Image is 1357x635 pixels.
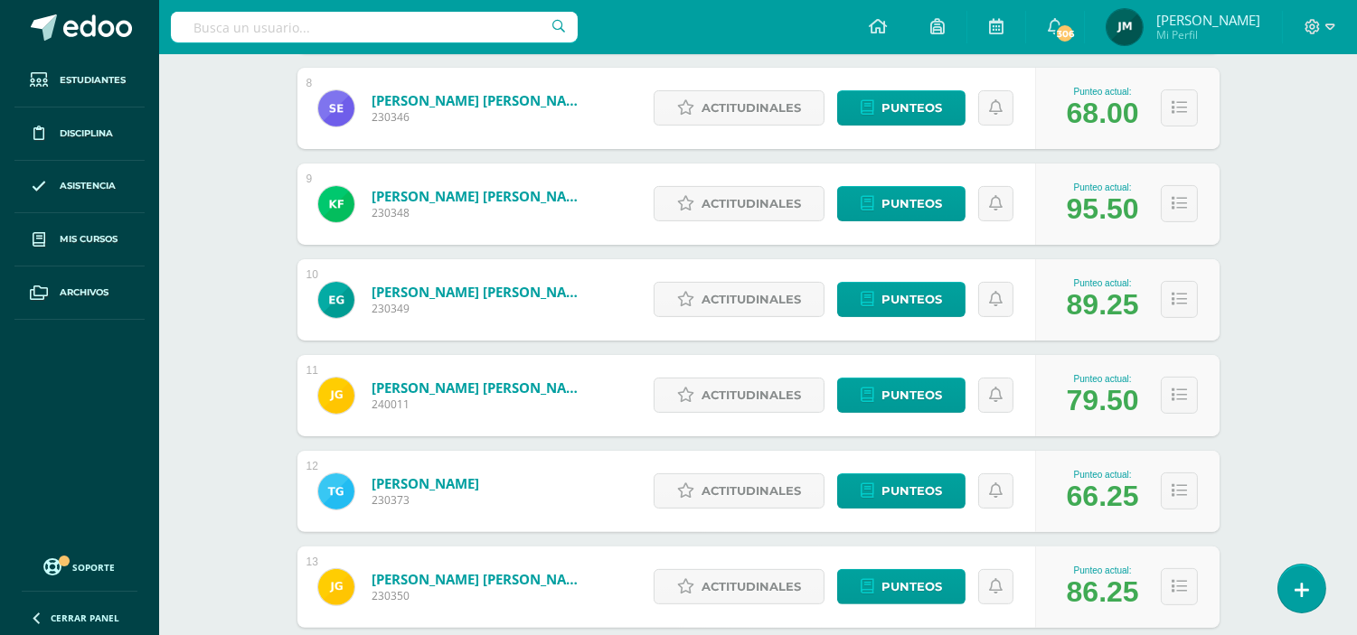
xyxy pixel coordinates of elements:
div: Punteo actual: [1067,87,1139,97]
div: 13 [306,556,318,568]
a: Actitudinales [654,90,825,126]
a: [PERSON_NAME] [PERSON_NAME] [372,187,589,205]
span: Punteos [881,474,942,508]
a: Actitudinales [654,282,825,317]
span: Actitudinales [702,283,801,316]
span: [PERSON_NAME] [1156,11,1260,29]
span: Cerrar panel [51,612,119,624]
input: Busca un usuario... [171,12,578,42]
a: [PERSON_NAME] [PERSON_NAME] [372,91,589,109]
a: Punteos [837,90,966,126]
a: [PERSON_NAME] [PERSON_NAME] [372,378,589,397]
span: Mis cursos [60,232,118,247]
span: 306 [1055,23,1075,43]
span: Actitudinales [702,474,801,508]
img: 244dacffb04edf5b9a420d40813b45d0.png [318,569,354,605]
span: Actitudinales [702,570,801,603]
a: Punteos [837,569,966,604]
span: 230350 [372,588,589,603]
div: 11 [306,364,318,377]
img: 12b7c84a092dbc0c2c2dfa63a40b0068.png [1107,9,1143,45]
a: Disciplina [14,107,145,161]
span: 230373 [372,492,479,508]
a: Archivos [14,266,145,320]
span: Soporte [73,561,116,574]
div: 89.25 [1067,288,1139,322]
a: Actitudinales [654,378,825,413]
span: Actitudinales [702,378,801,412]
img: 2069a881f9a9a30049f5d48ed97e8857.png [318,186,354,222]
div: Punteo actual: [1067,278,1139,288]
span: Asistencia [60,179,116,193]
div: Punteo actual: [1067,470,1139,480]
span: Disciplina [60,126,113,141]
a: Actitudinales [654,186,825,221]
div: 9 [306,173,313,185]
a: Actitudinales [654,473,825,509]
span: Punteos [881,570,942,603]
a: [PERSON_NAME] [PERSON_NAME] [372,570,589,588]
a: [PERSON_NAME] [372,474,479,492]
div: 8 [306,77,313,89]
img: bbab97339b4000d752756ccf2d834bc2.png [318,90,354,126]
span: Mi Perfil [1156,27,1260,42]
div: 10 [306,268,318,281]
span: Punteos [881,91,942,125]
span: Archivos [60,285,108,300]
img: 1252ad24066ae2aacb2ef82dfb340303.png [318,473,354,509]
a: Asistencia [14,161,145,214]
span: Actitudinales [702,187,801,220]
span: 230348 [372,205,589,220]
span: Punteos [881,187,942,220]
span: 230349 [372,301,589,316]
a: Punteos [837,186,966,221]
div: 86.25 [1067,575,1139,609]
img: c713cba7fb43a49b51a0ef28eb7b49c6.png [318,378,354,414]
div: Punteo actual: [1067,374,1139,384]
span: Actitudinales [702,91,801,125]
div: Punteo actual: [1067,182,1139,192]
a: [PERSON_NAME] [PERSON_NAME] [372,283,589,301]
img: 8c1497c931268a6201c03f04eaa816db.png [318,282,354,318]
a: Soporte [22,554,137,578]
a: Punteos [837,282,966,317]
a: Estudiantes [14,54,145,107]
span: Punteos [881,283,942,316]
div: 95.50 [1067,192,1139,226]
a: Actitudinales [654,569,825,604]
div: 68.00 [1067,97,1139,130]
div: 79.50 [1067,384,1139,417]
a: Punteos [837,473,966,509]
span: Punteos [881,378,942,412]
a: Mis cursos [14,213,145,266]
span: Estudiantes [60,73,126,88]
div: 66.25 [1067,480,1139,513]
span: 240011 [372,397,589,412]
div: Punteo actual: [1067,565,1139,575]
div: 12 [306,460,318,472]
span: 230346 [372,109,589,125]
a: Punteos [837,378,966,413]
